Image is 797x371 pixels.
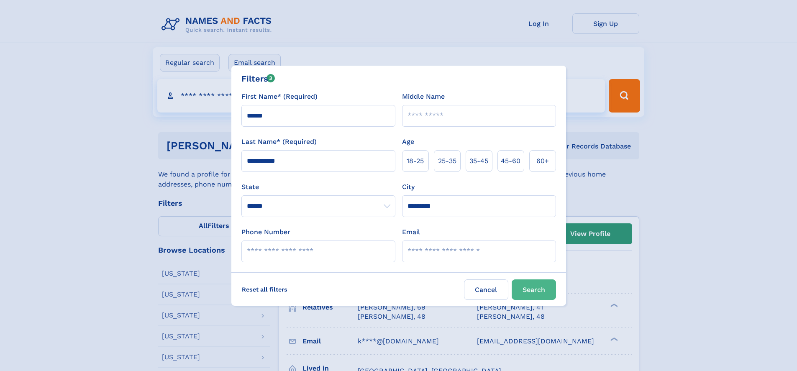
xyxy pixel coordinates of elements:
[512,279,556,300] button: Search
[241,227,290,237] label: Phone Number
[501,156,520,166] span: 45‑60
[402,137,414,147] label: Age
[241,137,317,147] label: Last Name* (Required)
[241,92,318,102] label: First Name* (Required)
[236,279,293,299] label: Reset all filters
[464,279,508,300] label: Cancel
[402,182,415,192] label: City
[438,156,456,166] span: 25‑35
[407,156,424,166] span: 18‑25
[469,156,488,166] span: 35‑45
[402,227,420,237] label: Email
[241,72,275,85] div: Filters
[241,182,395,192] label: State
[536,156,549,166] span: 60+
[402,92,445,102] label: Middle Name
